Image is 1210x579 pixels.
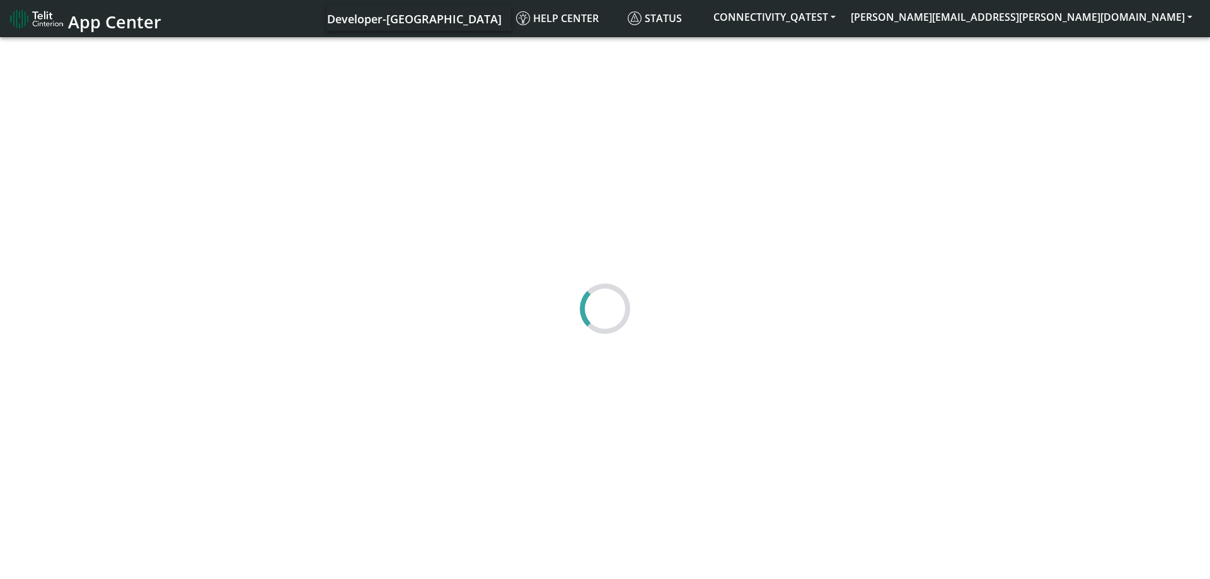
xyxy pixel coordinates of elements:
img: logo-telit-cinterion-gw-new.png [10,9,63,29]
a: Help center [511,6,623,31]
button: CONNECTIVITY_QATEST [706,6,843,28]
a: Status [623,6,706,31]
span: Status [628,11,682,25]
span: Developer-[GEOGRAPHIC_DATA] [327,11,502,26]
img: status.svg [628,11,642,25]
button: [PERSON_NAME][EMAIL_ADDRESS][PERSON_NAME][DOMAIN_NAME] [843,6,1200,28]
a: Your current platform instance [326,6,501,31]
span: App Center [68,10,161,33]
img: knowledge.svg [516,11,530,25]
span: Help center [516,11,599,25]
a: App Center [10,5,159,32]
